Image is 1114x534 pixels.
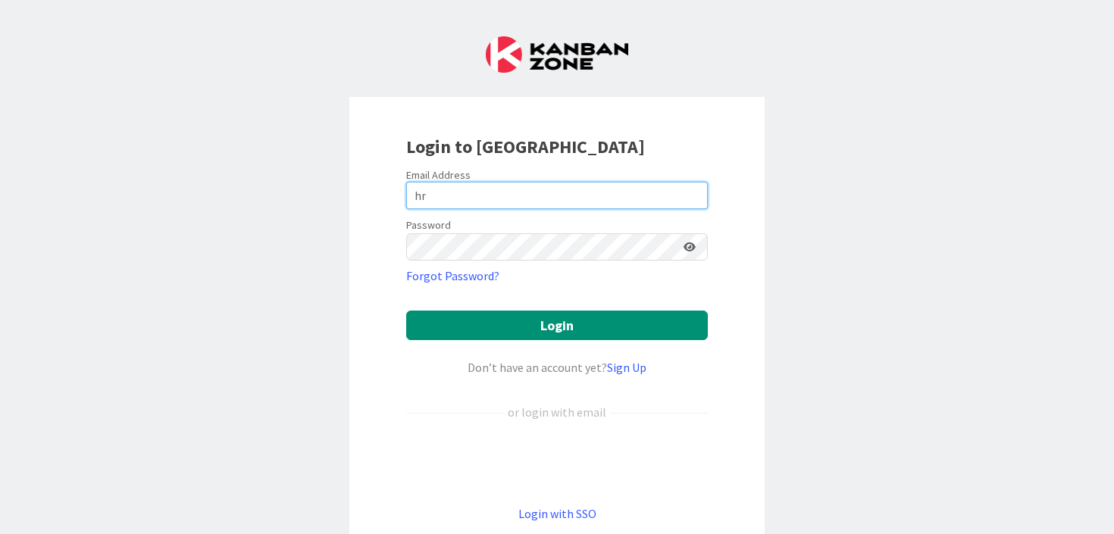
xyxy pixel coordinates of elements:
button: Login [406,311,708,340]
a: Sign Up [607,360,646,375]
a: Forgot Password? [406,267,499,285]
a: Login with SSO [518,506,596,521]
b: Login to [GEOGRAPHIC_DATA] [406,135,645,158]
label: Password [406,217,451,233]
img: Kanban Zone [486,36,628,73]
div: Don’t have an account yet? [406,358,708,376]
iframe: Sign in with Google Button [399,446,715,479]
div: or login with email [504,403,610,421]
label: Email Address [406,168,471,182]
